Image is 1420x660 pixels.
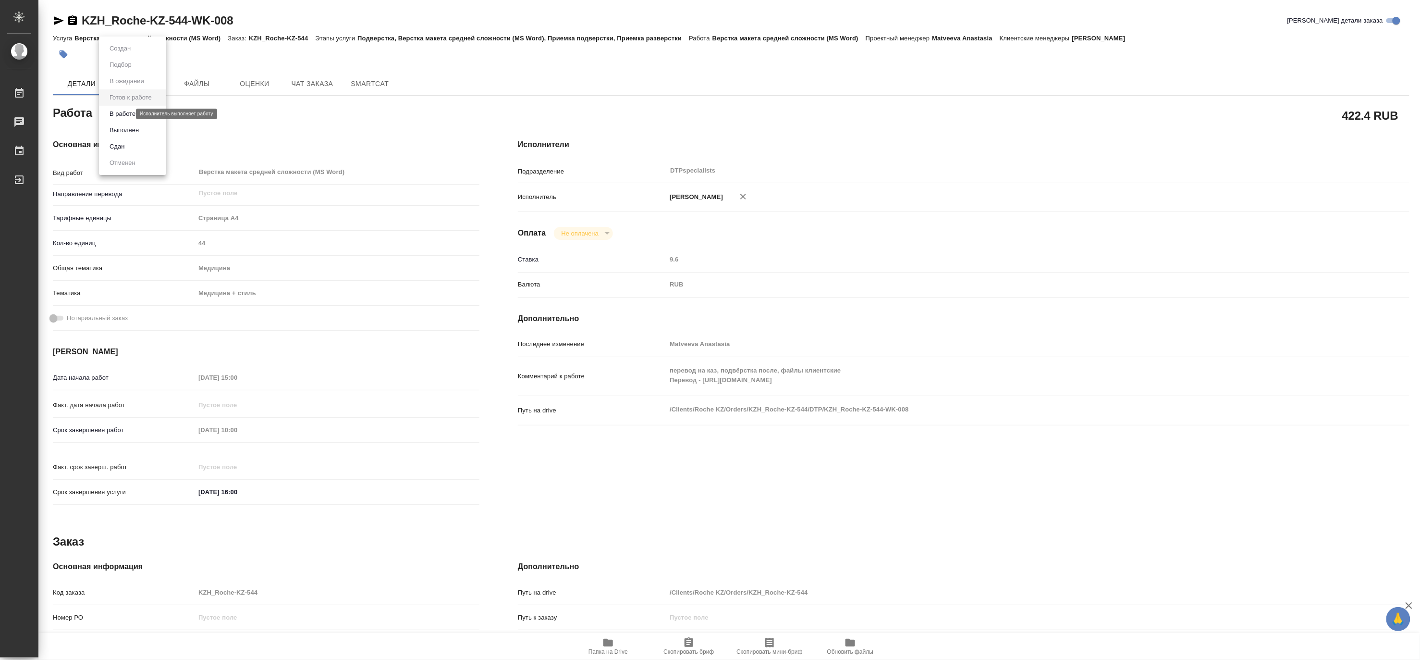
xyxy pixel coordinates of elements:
button: Подбор [107,60,135,70]
button: Создан [107,43,134,54]
button: Отменен [107,158,138,168]
button: Выполнен [107,125,142,136]
button: Готов к работе [107,92,155,103]
button: В ожидании [107,76,147,87]
button: В работе [107,109,138,119]
button: Сдан [107,141,127,152]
